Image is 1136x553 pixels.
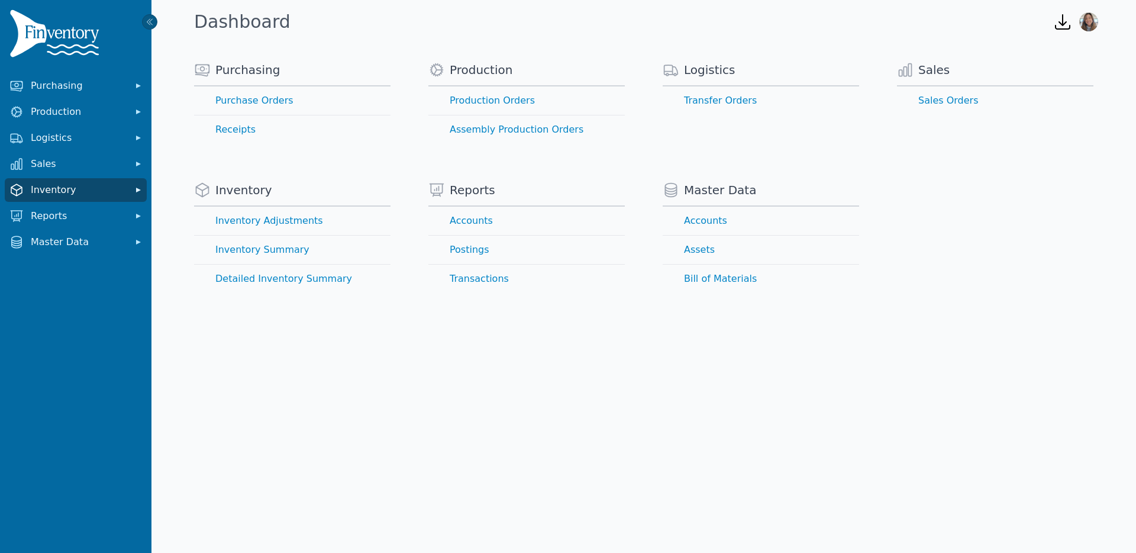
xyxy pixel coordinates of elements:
span: Logistics [684,62,735,78]
button: Logistics [5,126,147,150]
button: Reports [5,204,147,228]
span: Purchasing [31,79,125,93]
button: Sales [5,152,147,176]
span: Inventory [215,182,272,198]
a: Accounts [428,207,625,235]
span: Sales [918,62,950,78]
span: Master Data [31,235,125,249]
a: Sales Orders [897,86,1093,115]
a: Receipts [194,115,390,144]
button: Production [5,100,147,124]
a: Assembly Production Orders [428,115,625,144]
a: Purchase Orders [194,86,390,115]
a: Assets [663,236,859,264]
button: Inventory [5,178,147,202]
img: Finventory [9,9,104,62]
a: Bill of Materials [663,265,859,293]
span: Production [450,62,512,78]
a: Postings [428,236,625,264]
a: Inventory Summary [194,236,390,264]
a: Inventory Adjustments [194,207,390,235]
span: Master Data [684,182,756,198]
span: Purchasing [215,62,280,78]
a: Detailed Inventory Summary [194,265,390,293]
span: Inventory [31,183,125,197]
span: Production [31,105,125,119]
span: Reports [450,182,495,198]
h1: Dashboard [194,11,291,33]
button: Purchasing [5,74,147,98]
a: Accounts [663,207,859,235]
a: Transfer Orders [663,86,859,115]
a: Transactions [428,265,625,293]
span: Reports [31,209,125,223]
img: Bernice Wang [1079,12,1098,31]
span: Sales [31,157,125,171]
span: Logistics [31,131,125,145]
button: Master Data [5,230,147,254]
a: Production Orders [428,86,625,115]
